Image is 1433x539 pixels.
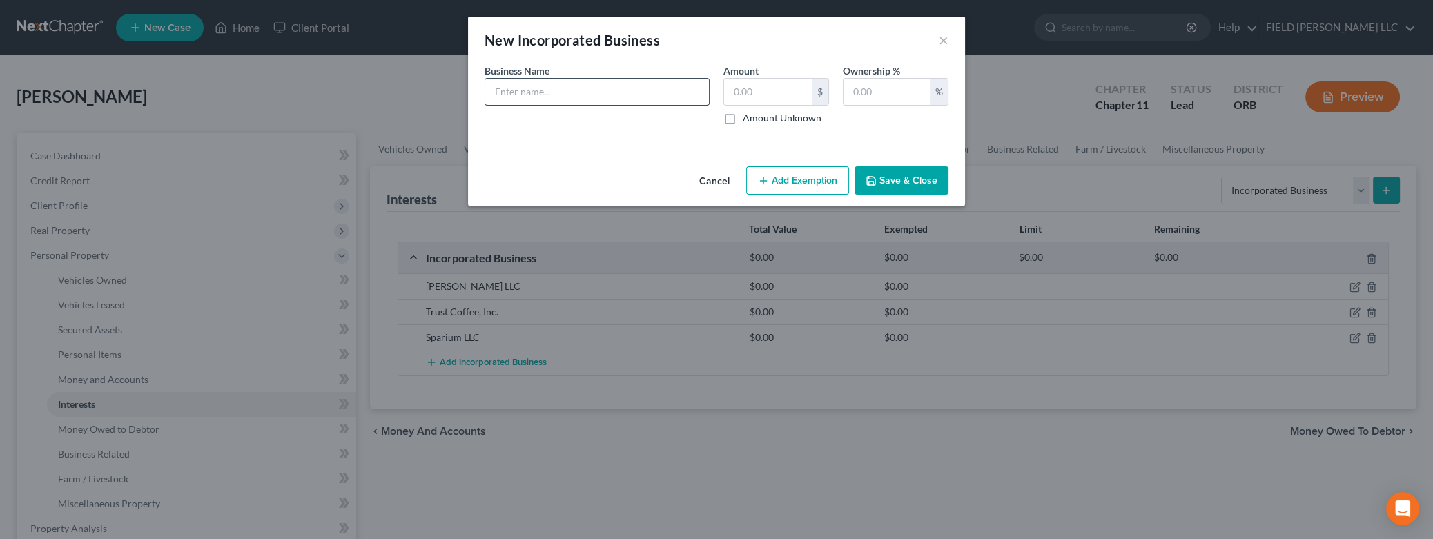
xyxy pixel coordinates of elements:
button: Add Exemption [746,166,849,195]
span: Business Name [485,65,549,77]
button: Save & Close [855,166,948,195]
input: Enter name... [485,79,709,105]
div: Open Intercom Messenger [1386,492,1419,525]
div: % [930,79,948,105]
button: Cancel [688,168,741,195]
label: Ownership % [843,63,900,78]
div: $ [812,79,828,105]
label: Amount Unknown [743,111,821,125]
button: × [939,32,948,48]
input: 0.00 [724,79,812,105]
div: New Incorporated Business [485,30,660,50]
input: 0.00 [844,79,930,105]
label: Amount [723,63,759,78]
